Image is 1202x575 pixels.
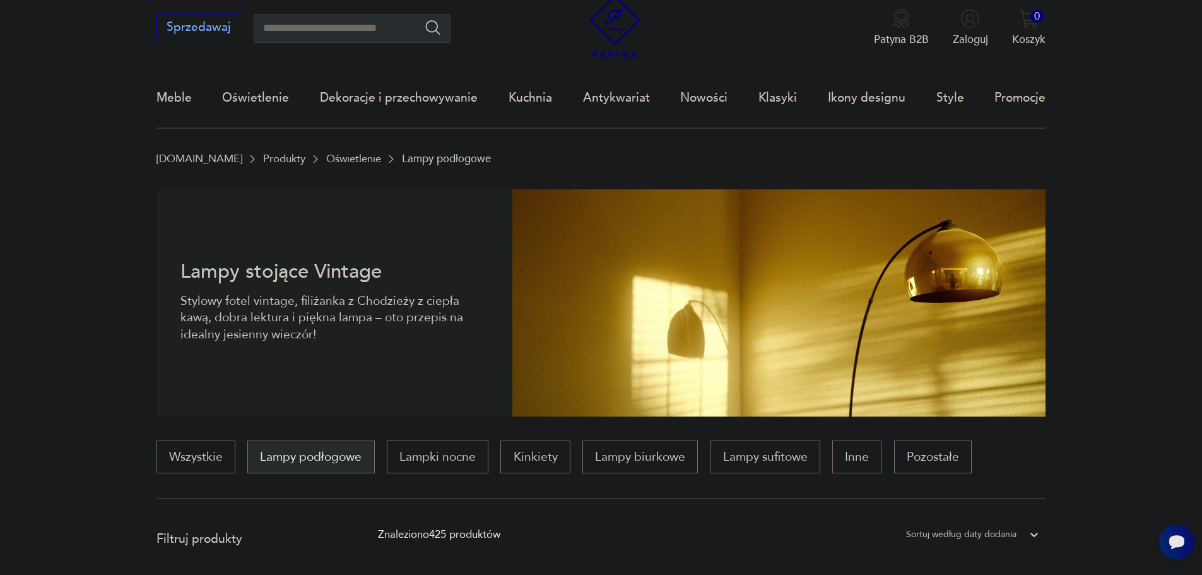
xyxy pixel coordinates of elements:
[894,441,972,473] a: Pozostałe
[874,9,929,47] button: Patyna B2B
[1012,9,1046,47] button: 0Koszyk
[710,441,820,473] a: Lampy sufitowe
[1019,9,1039,28] img: Ikona koszyka
[222,69,289,127] a: Oświetlenie
[512,189,1046,417] img: 10e6338538aad63f941a4120ddb6aaec.jpg
[320,69,478,127] a: Dekoracje i przechowywanie
[156,531,342,547] p: Filtruj produkty
[156,14,242,42] button: Sprzedawaj
[156,441,235,473] a: Wszystkie
[892,9,911,28] img: Ikona medalu
[832,441,881,473] a: Inne
[936,69,964,127] a: Style
[953,9,988,47] button: Zaloguj
[1030,9,1044,23] div: 0
[509,69,552,127] a: Kuchnia
[874,9,929,47] a: Ikona medaluPatyna B2B
[247,441,374,473] a: Lampy podłogowe
[402,153,491,165] p: Lampy podłogowe
[680,69,728,127] a: Nowości
[582,441,698,473] a: Lampy biurkowe
[500,441,570,473] a: Kinkiety
[156,153,242,165] a: [DOMAIN_NAME]
[758,69,797,127] a: Klasyki
[180,293,488,343] p: Stylowy fotel vintage, filiżanka z Chodzieży z ciepła kawą, dobra lektura i piękna lampa – oto pr...
[326,153,381,165] a: Oświetlenie
[424,18,442,37] button: Szukaj
[387,441,488,473] a: Lampki nocne
[156,23,242,33] a: Sprzedawaj
[960,9,980,28] img: Ikonka użytkownika
[156,69,192,127] a: Meble
[1159,525,1194,560] iframe: Smartsupp widget button
[828,69,905,127] a: Ikony designu
[1012,32,1046,47] p: Koszyk
[583,69,650,127] a: Antykwariat
[953,32,988,47] p: Zaloguj
[874,32,929,47] p: Patyna B2B
[906,526,1016,543] div: Sortuj według daty dodania
[994,69,1046,127] a: Promocje
[263,153,305,165] a: Produkty
[378,526,500,543] div: Znaleziono 425 produktów
[180,263,488,281] h1: Lampy stojące Vintage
